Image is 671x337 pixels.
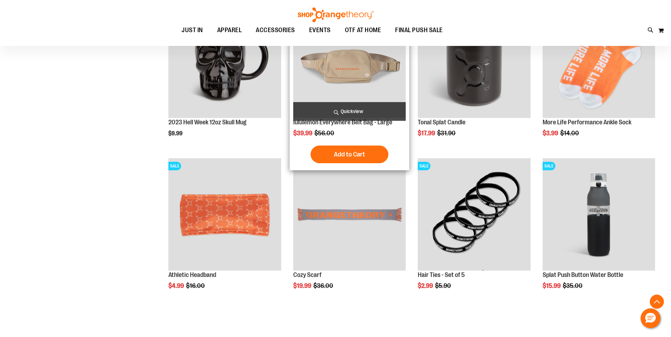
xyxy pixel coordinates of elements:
[309,22,331,38] span: EVENTS
[543,158,655,271] img: Product image for 25oz. Splat Push Button Water Bottle Grey
[290,2,409,170] div: product
[293,271,322,278] a: Cozy Scarf
[338,22,388,39] a: OTF AT HOME
[168,158,281,271] img: Product image for Athletic Headband
[181,22,203,38] span: JUST IN
[293,130,313,137] span: $39.99
[293,158,406,271] img: Product image for Cozy Scarf
[543,282,562,289] span: $15.99
[388,22,450,39] a: FINAL PUSH SALE
[543,271,623,278] a: Splat Push Button Water Bottle
[302,22,338,39] a: EVENTS
[543,162,555,170] span: SALE
[210,22,249,39] a: APPAREL
[168,130,184,137] span: $9.99
[650,295,664,309] button: Back To Top
[539,2,659,155] div: product
[418,130,436,137] span: $17.99
[334,150,365,158] span: Add to Cart
[217,22,242,38] span: APPAREL
[435,282,452,289] span: $5.90
[293,6,406,119] a: Product image for lululemon Everywhere Belt Bag Large
[560,130,580,137] span: $14.00
[168,158,281,272] a: Product image for Athletic HeadbandSALE
[418,158,530,271] img: Hair Ties - Set of 5
[290,155,409,307] div: product
[313,282,334,289] span: $36.00
[414,2,534,155] div: product
[249,22,302,38] a: ACCESSORIES
[174,22,210,39] a: JUST IN
[543,119,631,126] a: More Life Performance Ankle Sock
[543,158,655,272] a: Product image for 25oz. Splat Push Button Water Bottle GreySALE
[543,130,559,137] span: $3.99
[418,158,530,272] a: Hair Ties - Set of 5SALE
[297,7,375,22] img: Shop Orangetheory
[165,155,284,307] div: product
[168,162,181,170] span: SALE
[186,282,206,289] span: $16.00
[293,6,406,118] img: Product image for lululemon Everywhere Belt Bag Large
[168,282,185,289] span: $4.99
[414,155,534,307] div: product
[168,6,281,119] a: Product image for Hell Week 12oz Skull MugSALE
[395,22,443,38] span: FINAL PUSH SALE
[437,130,457,137] span: $31.90
[418,6,530,119] a: Product image for Tonal Splat CandleSALE
[168,6,281,118] img: Product image for Hell Week 12oz Skull Mug
[539,155,659,307] div: product
[543,6,655,118] img: Product image for More Life Performance Ankle Sock
[543,6,655,119] a: Product image for More Life Performance Ankle SockSALE
[641,308,660,328] button: Hello, have a question? Let’s chat.
[168,271,216,278] a: Athletic Headband
[418,282,434,289] span: $2.99
[165,2,284,155] div: product
[293,119,392,126] a: lululemon Everywhere Belt Bag - Large
[293,102,406,121] a: Quickview
[314,130,335,137] span: $56.00
[418,119,465,126] a: Tonal Splat Candle
[418,162,430,170] span: SALE
[563,282,584,289] span: $35.00
[293,158,406,272] a: Product image for Cozy ScarfSALE
[418,271,465,278] a: Hair Ties - Set of 5
[345,22,381,38] span: OTF AT HOME
[256,22,295,38] span: ACCESSORIES
[168,119,247,126] a: 2023 Hell Week 12oz Skull Mug
[311,146,388,163] button: Add to Cart
[418,6,530,118] img: Product image for Tonal Splat Candle
[293,282,312,289] span: $19.99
